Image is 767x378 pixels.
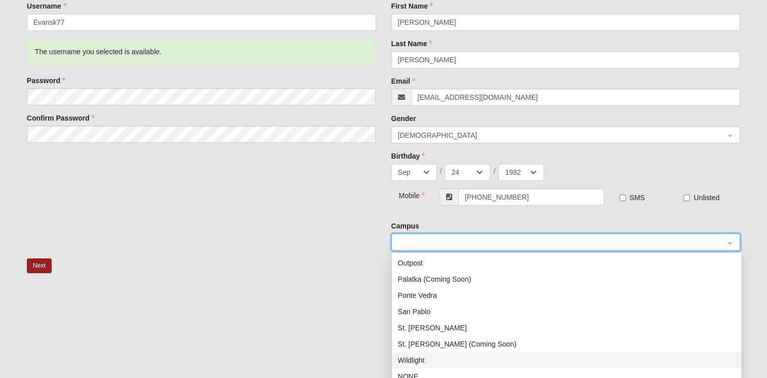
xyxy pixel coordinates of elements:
label: Last Name [391,39,432,49]
span: SMS [630,194,645,202]
div: Outpost [398,257,735,269]
span: / [440,166,442,176]
span: Female [398,130,725,141]
div: Palatka (Coming Soon) [398,274,735,285]
span: Unlisted [693,194,719,202]
div: San Pablo [392,304,741,320]
label: Password [27,75,65,86]
div: Outpost [392,255,741,271]
div: Mobile [391,188,420,201]
input: Unlisted [683,195,690,201]
div: San Pablo [398,306,735,317]
label: Campus [391,221,419,231]
div: The username you selected is available. [27,39,376,65]
div: Palatka (Coming Soon) [392,271,741,287]
button: Next [27,258,52,273]
div: St. Johns [392,320,741,336]
div: St. [PERSON_NAME] [398,322,735,333]
div: St. [PERSON_NAME] (Coming Soon) [398,338,735,350]
label: Username [27,1,66,11]
div: St. Augustine (Coming Soon) [392,336,741,352]
label: First Name [391,1,433,11]
span: / [493,166,495,176]
label: Email [391,76,415,86]
div: Ponte Vedra [398,290,735,301]
label: Birthday [391,151,425,161]
label: Confirm Password [27,113,95,123]
input: SMS [619,195,626,201]
div: Ponte Vedra [392,287,741,304]
label: Gender [391,114,416,124]
div: Wildlight [392,352,741,368]
div: Wildlight [398,355,735,366]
